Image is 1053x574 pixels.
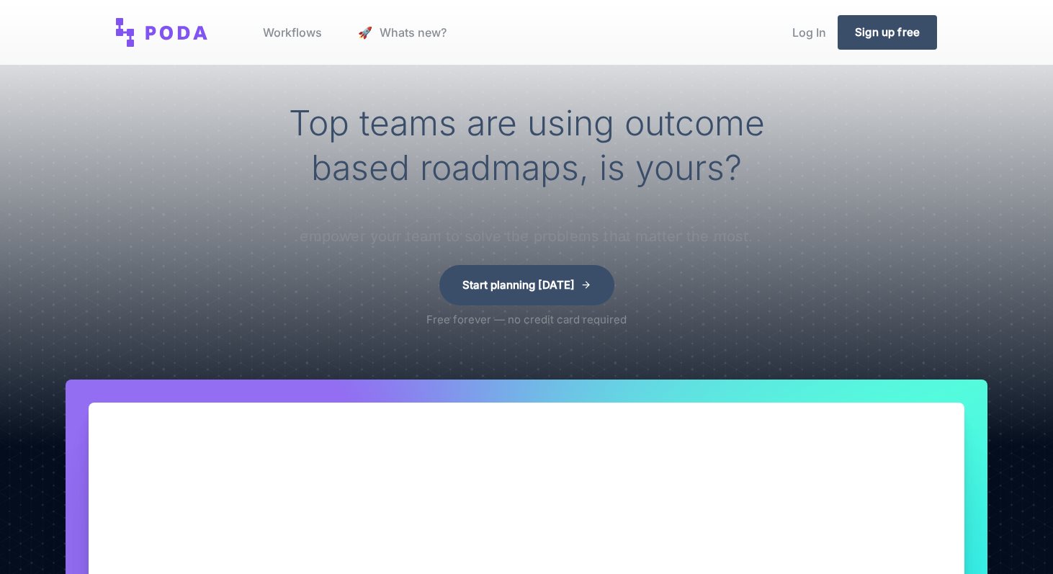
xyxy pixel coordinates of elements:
a: Workflows [251,5,333,60]
img: Poda: Opportunity solution trees [116,18,208,47]
a: Start planning [DATE] [439,265,614,305]
span: Top teams are using outcome based roadmaps, is yours? [289,102,765,189]
span: launch [358,21,377,44]
p: Make the switch to create clarity and alignment between stakeholders and empower your team to sol... [238,202,815,248]
a: Sign up free [838,15,937,50]
a: Log In [781,5,838,60]
a: launch Whats new? [346,5,458,60]
p: Free forever — no credit card required [426,311,627,328]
